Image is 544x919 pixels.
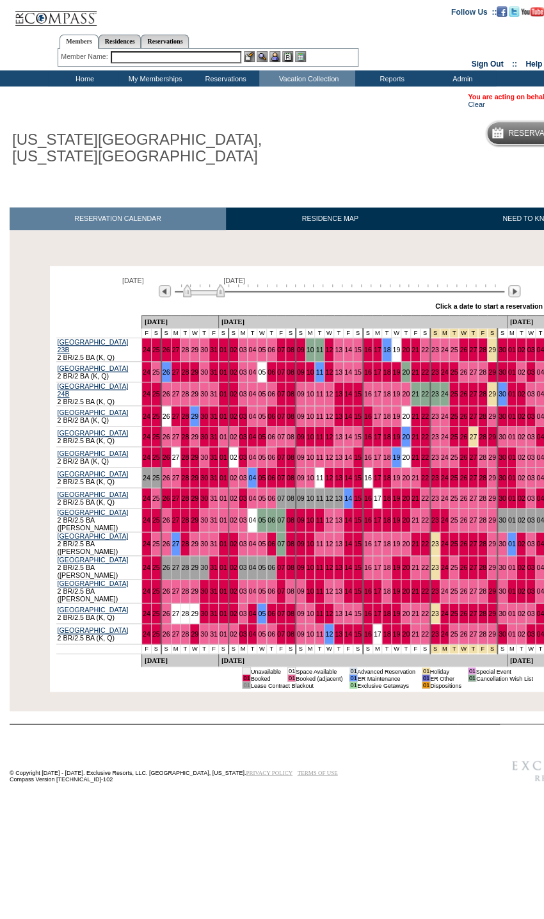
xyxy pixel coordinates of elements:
a: 29 [191,474,198,482]
a: 24 [143,474,150,482]
a: 15 [354,390,362,398]
a: 25 [152,474,160,482]
a: 18 [383,453,390,461]
a: 25 [450,453,458,461]
a: [GEOGRAPHIC_DATA] [58,450,129,457]
a: 26 [460,412,467,420]
a: 29 [191,368,198,376]
a: 07 [277,390,285,398]
a: 01 [220,433,227,441]
a: 09 [297,453,305,461]
a: 28 [181,474,189,482]
a: 05 [258,368,266,376]
a: 02 [230,412,237,420]
a: 04 [536,346,544,354]
a: 15 [354,346,362,354]
a: 02 [230,390,237,398]
a: 19 [392,453,400,461]
a: 23 [431,453,439,461]
a: [GEOGRAPHIC_DATA] [58,364,129,372]
a: 22 [421,368,429,376]
a: 11 [316,412,323,420]
a: 28 [479,346,486,354]
img: Previous [159,285,171,297]
a: 05 [258,390,266,398]
a: 09 [297,368,305,376]
img: Become our fan on Facebook [497,6,507,17]
a: 27 [172,453,180,461]
a: 30 [200,368,208,376]
a: 12 [325,390,333,398]
a: 10 [307,368,314,376]
a: 27 [172,346,180,354]
a: 06 [268,433,275,441]
a: 28 [181,453,189,461]
a: 07 [277,453,285,461]
a: 29 [191,346,198,354]
a: 06 [268,390,275,398]
a: 06 [268,346,275,354]
a: 26 [163,453,170,461]
a: 26 [163,390,170,398]
a: 25 [152,412,160,420]
a: 30 [200,412,208,420]
a: 01 [220,412,227,420]
img: Follow us on Twitter [509,6,519,17]
a: 28 [479,368,486,376]
a: 30 [499,346,506,354]
a: 30 [499,412,506,420]
a: 11 [316,368,323,376]
a: 26 [460,346,467,354]
a: 27 [172,390,180,398]
a: 28 [181,368,189,376]
a: 13 [335,390,342,398]
a: 21 [412,368,419,376]
a: 21 [412,453,419,461]
a: 09 [297,433,305,441]
a: [GEOGRAPHIC_DATA] [58,429,129,437]
a: 24 [441,433,449,441]
a: 28 [479,453,486,461]
a: 12 [325,433,333,441]
a: 27 [172,368,180,376]
a: 04 [248,453,256,461]
a: 31 [210,474,218,482]
a: 02 [230,368,237,376]
a: 04 [248,346,256,354]
a: 05 [258,433,266,441]
a: 17 [374,368,381,376]
a: 29 [488,453,496,461]
a: [GEOGRAPHIC_DATA] 24B [58,382,129,398]
a: 05 [258,412,266,420]
td: Reservations [189,70,259,86]
a: 17 [374,390,381,398]
a: 26 [163,474,170,482]
a: 30 [499,368,506,376]
a: 21 [412,412,419,420]
a: 26 [163,368,170,376]
a: 02 [230,346,237,354]
a: 04 [536,433,544,441]
a: 24 [441,346,449,354]
a: 28 [479,390,486,398]
a: 27 [469,453,477,461]
img: Subscribe to our YouTube Channel [521,7,544,17]
a: 19 [392,390,400,398]
a: 29 [191,453,198,461]
a: 02 [517,346,525,354]
img: View [257,51,268,62]
td: Admin [426,70,496,86]
a: 29 [191,433,198,441]
a: 13 [335,346,342,354]
a: 24 [441,390,449,398]
a: 29 [488,412,496,420]
a: 20 [402,433,410,441]
a: 30 [499,453,506,461]
a: 26 [460,453,467,461]
a: 24 [143,390,150,398]
a: 29 [488,433,496,441]
a: 02 [517,453,525,461]
a: Sign Out [471,60,503,69]
a: 04 [248,368,256,376]
a: 07 [277,412,285,420]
